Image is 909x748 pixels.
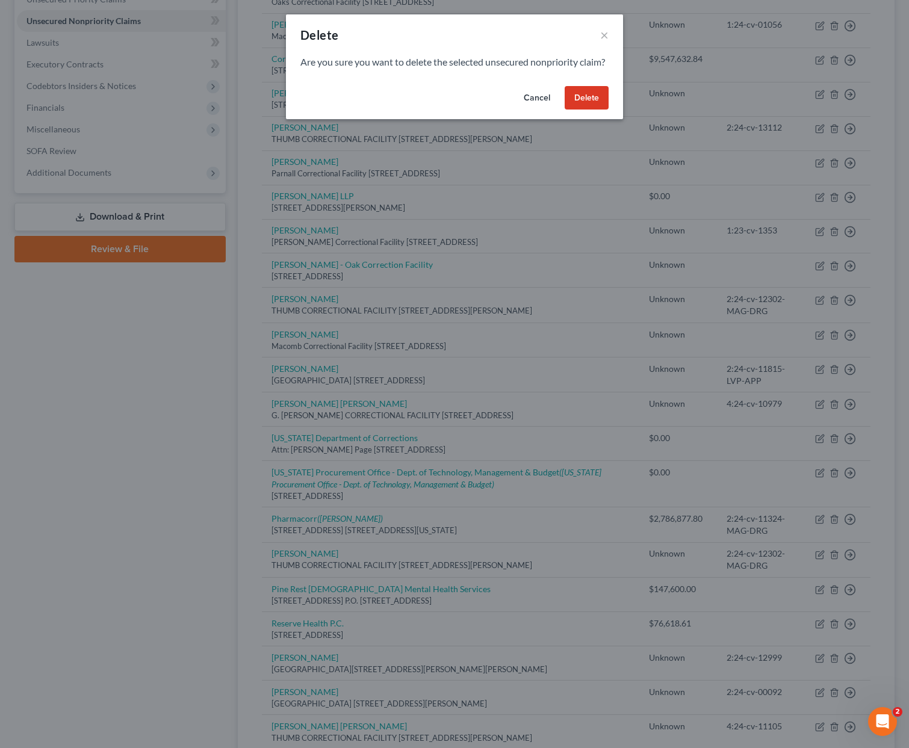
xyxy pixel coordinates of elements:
button: Delete [565,86,609,110]
p: Are you sure you want to delete the selected unsecured nonpriority claim? [300,55,609,69]
button: Cancel [514,86,560,110]
div: Delete [300,26,338,43]
button: × [600,28,609,42]
iframe: Intercom live chat [868,707,897,736]
span: 2 [893,707,902,717]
